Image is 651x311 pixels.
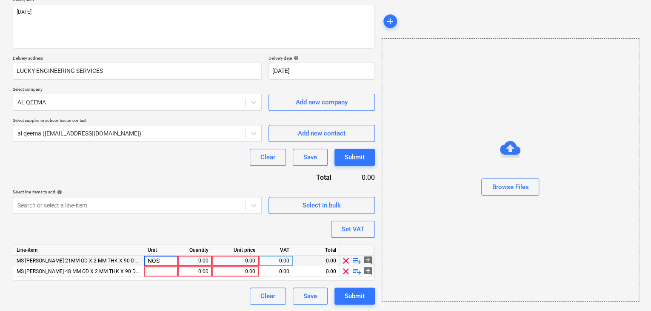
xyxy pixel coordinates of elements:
input: Delivery address [13,63,262,80]
span: help [292,55,299,60]
input: Delivery date not specified [268,63,375,80]
span: MS ELBOW 21MM OD X 2 MM THK X 90 DEGREE [17,258,150,264]
div: 0.00 [293,266,340,277]
div: 0.00 [293,256,340,266]
div: 0.00 [182,266,208,277]
button: Save [293,288,328,305]
div: 0.00 [263,266,289,277]
p: Delivery address [13,55,262,63]
div: 0.00 [182,256,208,266]
div: Unit [144,245,178,256]
div: Total [264,173,345,182]
div: Select line-items to add [13,189,262,195]
span: playlist_add [352,256,362,266]
div: 0.00 [263,256,289,266]
div: VAT [259,245,293,256]
div: Submit [345,291,365,302]
span: clear [341,266,351,276]
p: Select company [13,86,262,94]
span: playlist_add [352,266,362,276]
div: Save [303,152,317,163]
span: add_comment [363,256,373,266]
div: Set VAT [342,224,364,235]
div: Total [293,245,340,256]
span: help [55,190,62,195]
div: Quantity [178,245,212,256]
div: Line-item [13,245,144,256]
div: Clear [260,291,275,302]
div: Unit price [212,245,259,256]
div: Select in bulk [303,200,341,211]
div: 0.00 [216,266,255,277]
span: MS ELBOW 48 MM OD X 2 MM THK X 90 DEGREE [17,268,151,274]
button: Submit [334,149,375,166]
button: Clear [250,288,286,305]
div: Browse Files [382,38,639,302]
div: Browse Files [492,181,528,193]
button: Submit [334,288,375,305]
button: Set VAT [331,221,375,238]
div: Delivery date [268,55,375,61]
p: Select supplier or subcontractor contact [13,118,262,125]
span: add_comment [363,266,373,276]
span: add [385,16,395,26]
textarea: [DATE] [13,5,375,49]
button: Browse Files [481,179,539,196]
button: Select in bulk [268,197,375,214]
div: Add new contact [298,128,345,139]
div: 0.00 [216,256,255,266]
div: Add new company [296,97,348,108]
button: Add new company [268,94,375,111]
button: Clear [250,149,286,166]
iframe: Chat Widget [608,270,651,311]
button: Save [293,149,328,166]
span: clear [341,256,351,266]
div: Save [303,291,317,302]
button: Add new contact [268,125,375,142]
div: Submit [345,152,365,163]
div: 0.00 [345,173,375,182]
div: Clear [260,152,275,163]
